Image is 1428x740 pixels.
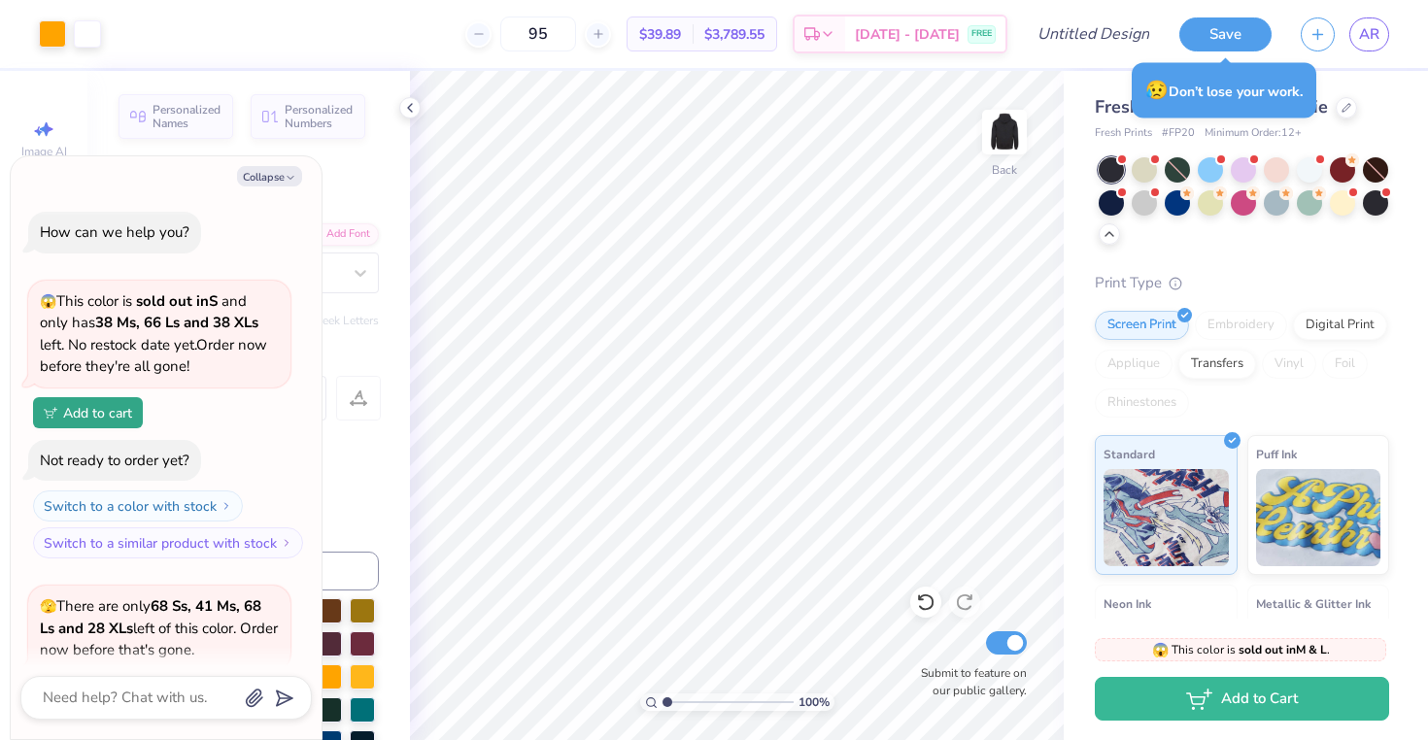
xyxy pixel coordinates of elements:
[1095,388,1189,418] div: Rhinestones
[639,24,681,45] span: $39.89
[285,103,354,130] span: Personalized Numbers
[1104,593,1151,614] span: Neon Ink
[1152,641,1169,659] span: 😱
[910,664,1027,699] label: Submit to feature on our public gallery.
[1322,350,1368,379] div: Foil
[1095,350,1173,379] div: Applique
[704,24,765,45] span: $3,789.55
[1205,125,1302,142] span: Minimum Order: 12 +
[40,596,278,659] span: There are only left of this color. Order now before that's gone.
[136,291,218,311] strong: sold out in S
[40,597,56,616] span: 🫣
[1262,350,1316,379] div: Vinyl
[302,223,379,246] div: Add Font
[1293,311,1387,340] div: Digital Print
[40,291,267,377] span: This color is and only has left . No restock date yet. Order now before they're all gone!
[44,407,57,419] img: Add to cart
[221,500,232,512] img: Switch to a color with stock
[33,397,143,428] button: Add to cart
[95,313,258,332] strong: 38 Ms, 66 Ls and 38 XLs
[1104,469,1229,566] img: Standard
[1095,95,1328,118] span: Fresh Prints Bond St Hoodie
[1178,350,1256,379] div: Transfers
[40,596,261,638] strong: 68 Ss, 41 Ms, 68 Ls and 28 XLs
[1256,469,1381,566] img: Puff Ink
[1239,642,1327,657] strong: sold out in M & L
[33,527,303,558] button: Switch to a similar product with stock
[985,113,1024,151] img: Back
[1095,272,1389,294] div: Print Type
[1256,593,1371,614] span: Metallic & Glitter Ink
[1179,17,1272,51] button: Save
[237,166,302,186] button: Collapse
[1095,125,1152,142] span: Fresh Prints
[1152,641,1330,658] span: This color is .
[1022,15,1165,53] input: Untitled Design
[281,537,292,549] img: Switch to a similar product with stock
[153,103,221,130] span: Personalized Names
[1349,17,1389,51] a: AR
[500,17,576,51] input: – –
[799,693,830,711] span: 100 %
[1195,311,1287,340] div: Embroidery
[992,161,1017,179] div: Back
[971,27,992,41] span: FREE
[33,490,243,521] button: Switch to a color with stock
[855,24,960,45] span: [DATE] - [DATE]
[1359,23,1379,46] span: AR
[1145,78,1169,103] span: 😥
[21,144,67,159] span: Image AI
[40,222,189,242] div: How can we help you?
[1104,444,1155,464] span: Standard
[40,292,56,311] span: 😱
[1256,444,1297,464] span: Puff Ink
[40,451,189,470] div: Not ready to order yet?
[1162,125,1195,142] span: # FP20
[1132,63,1316,118] div: Don’t lose your work.
[1095,311,1189,340] div: Screen Print
[1095,677,1389,721] button: Add to Cart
